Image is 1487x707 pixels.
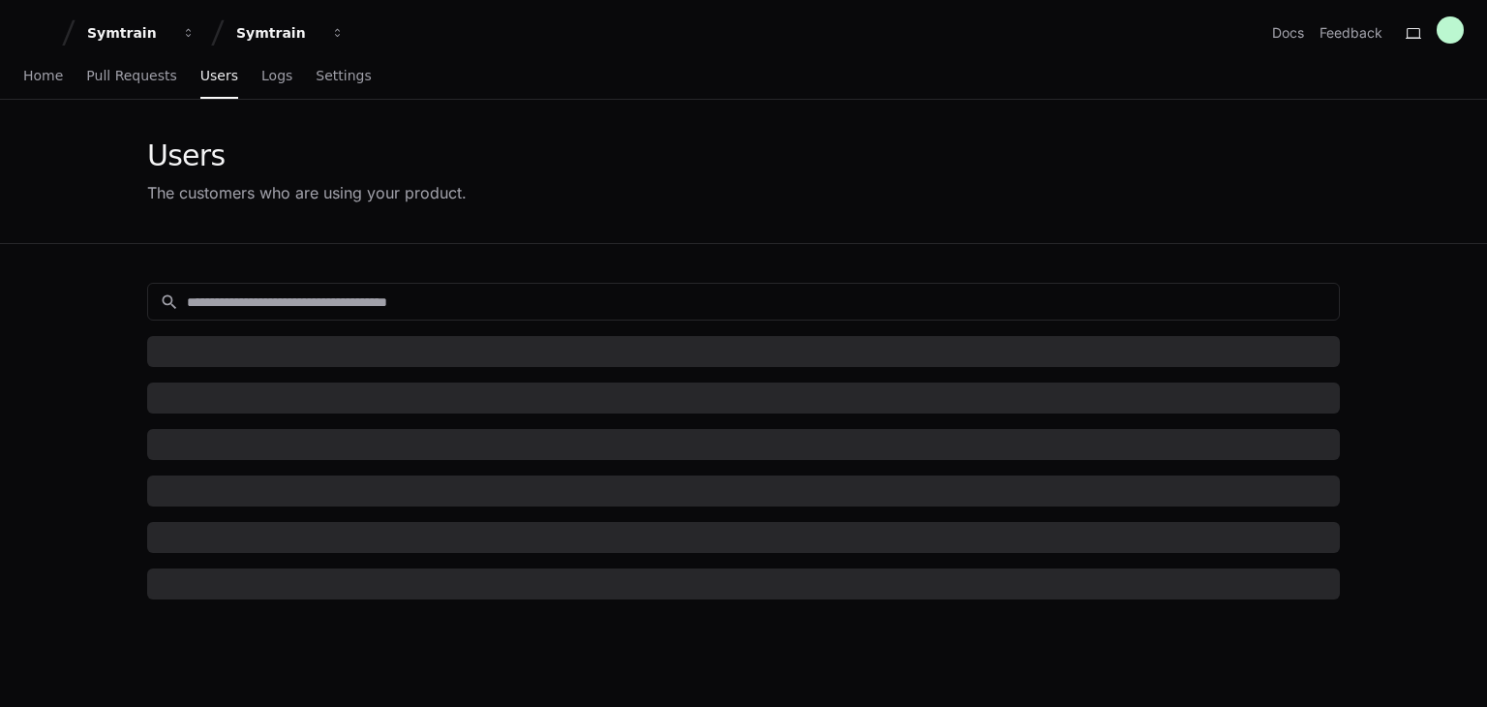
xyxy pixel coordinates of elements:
[147,181,467,204] div: The customers who are using your product.
[316,70,371,81] span: Settings
[1320,23,1382,43] button: Feedback
[86,54,176,99] a: Pull Requests
[1272,23,1304,43] a: Docs
[86,70,176,81] span: Pull Requests
[200,70,238,81] span: Users
[79,15,203,50] button: Symtrain
[87,23,170,43] div: Symtrain
[261,54,292,99] a: Logs
[261,70,292,81] span: Logs
[316,54,371,99] a: Settings
[160,292,179,312] mat-icon: search
[23,54,63,99] a: Home
[236,23,319,43] div: Symtrain
[200,54,238,99] a: Users
[23,70,63,81] span: Home
[147,138,467,173] div: Users
[228,15,352,50] button: Symtrain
